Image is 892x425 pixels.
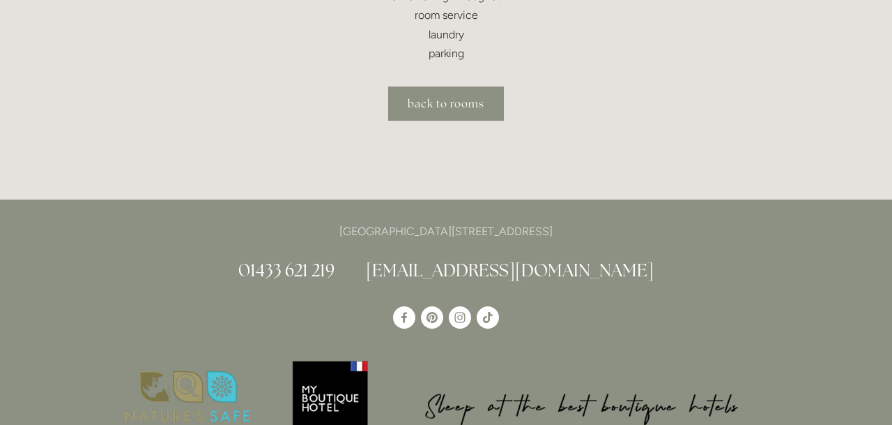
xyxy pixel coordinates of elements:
p: [GEOGRAPHIC_DATA][STREET_ADDRESS] [113,222,779,241]
a: [EMAIL_ADDRESS][DOMAIN_NAME] [366,259,654,281]
a: Instagram [449,306,471,329]
a: TikTok [477,306,499,329]
a: Pinterest [421,306,443,329]
a: back to rooms [388,87,504,121]
a: 01433 621 219 [238,259,334,281]
a: Losehill House Hotel & Spa [393,306,415,329]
